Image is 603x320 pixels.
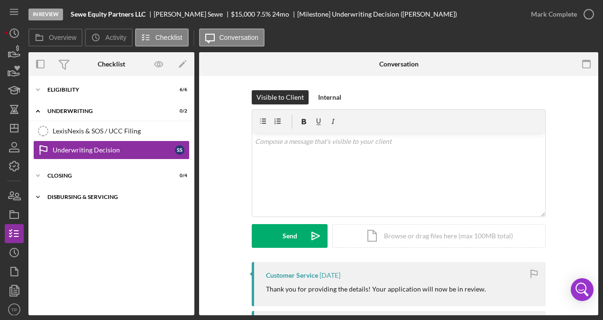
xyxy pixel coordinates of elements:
div: Underwriting [47,108,164,114]
button: Internal [313,90,346,104]
label: Conversation [219,34,259,41]
button: Send [252,224,328,248]
div: S S [175,145,184,155]
div: Checklist [98,60,125,68]
div: Mark Complete [531,5,577,24]
div: [PERSON_NAME] Sewe [154,10,231,18]
b: Sewe Equity Partners LLC [71,10,146,18]
div: Customer Service [266,272,318,279]
button: Overview [28,28,82,47]
button: Visible to Client [252,90,309,104]
button: Mark Complete [521,5,598,24]
div: Visible to Client [256,90,304,104]
div: 0 / 4 [170,173,187,179]
div: Underwriting Decision [53,146,175,154]
a: Underwriting DecisionSS [33,141,190,160]
label: Activity [105,34,126,41]
div: Internal [318,90,341,104]
div: Send [283,224,297,248]
button: Checklist [135,28,189,47]
a: LexisNexis & SOS / UCC Filing [33,122,190,141]
div: 24 mo [272,10,289,18]
div: LexisNexis & SOS / UCC Filing [53,127,189,135]
div: Eligibility [47,87,164,93]
div: 7.5 % [256,10,271,18]
button: Activity [85,28,132,47]
div: In Review [28,9,63,20]
div: [Milestone] Underwriting Decision ([PERSON_NAME]) [297,10,457,18]
div: Open Intercom Messenger [571,278,594,301]
label: Checklist [155,34,183,41]
time: 2025-09-19 20:44 [320,272,340,279]
span: $15,000 [231,10,255,18]
div: Disbursing & Servicing [47,194,183,200]
div: Conversation [379,60,419,68]
button: TP [5,300,24,319]
div: Closing [47,173,164,179]
text: TP [11,307,17,312]
div: 6 / 6 [170,87,187,93]
p: Thank you for providing the details! Your application will now be in review. [266,284,486,294]
button: Conversation [199,28,265,47]
div: 0 / 2 [170,108,187,114]
label: Overview [49,34,76,41]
